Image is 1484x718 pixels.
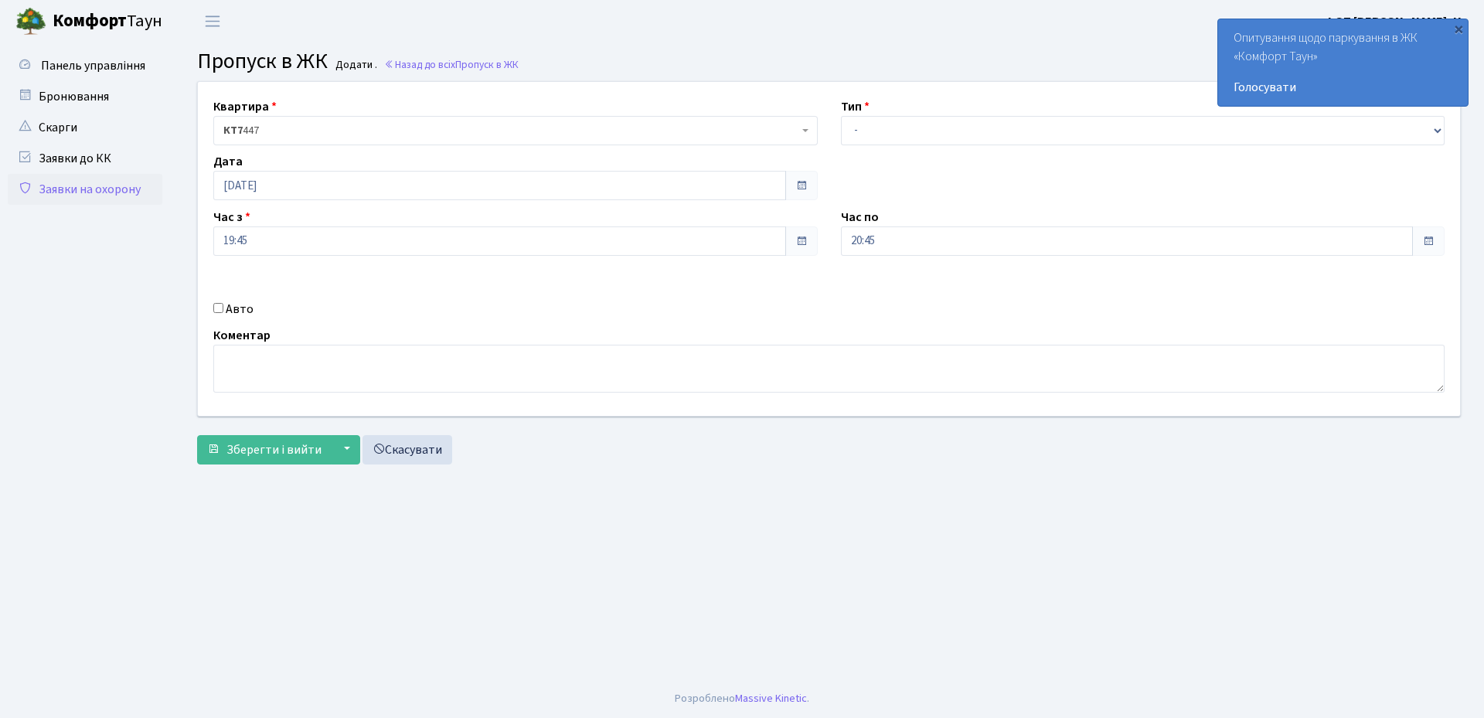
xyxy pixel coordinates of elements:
span: Зберегти і вийти [226,441,322,458]
button: Зберегти і вийти [197,435,332,464]
span: <b>КТ7</b>&nbsp;&nbsp;&nbsp;447 [213,116,818,145]
small: Додати . [332,59,377,72]
b: ФОП [PERSON_NAME]. Н. [1325,13,1465,30]
div: × [1451,21,1466,36]
a: Заявки на охорону [8,174,162,205]
a: Панель управління [8,50,162,81]
a: Бронювання [8,81,162,112]
a: Massive Kinetic [735,690,807,706]
a: Заявки до КК [8,143,162,174]
label: Коментар [213,326,271,345]
span: Таун [53,9,162,35]
b: КТ7 [223,123,243,138]
label: Тип [841,97,870,116]
span: Пропуск в ЖК [455,57,519,72]
a: Скарги [8,112,162,143]
span: Пропуск в ЖК [197,46,328,77]
a: Голосувати [1234,78,1452,97]
label: Дата [213,152,243,171]
b: Комфорт [53,9,127,33]
label: Час з [213,208,250,226]
label: Квартира [213,97,277,116]
img: logo.png [15,6,46,37]
a: Назад до всіхПропуск в ЖК [384,57,519,72]
a: Скасувати [362,435,452,464]
label: Час по [841,208,879,226]
span: <b>КТ7</b>&nbsp;&nbsp;&nbsp;447 [223,123,798,138]
div: Опитування щодо паркування в ЖК «Комфорт Таун» [1218,19,1468,106]
label: Авто [226,300,254,318]
span: Панель управління [41,57,145,74]
div: Розроблено . [675,690,809,707]
button: Переключити навігацію [193,9,232,34]
a: ФОП [PERSON_NAME]. Н. [1325,12,1465,31]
